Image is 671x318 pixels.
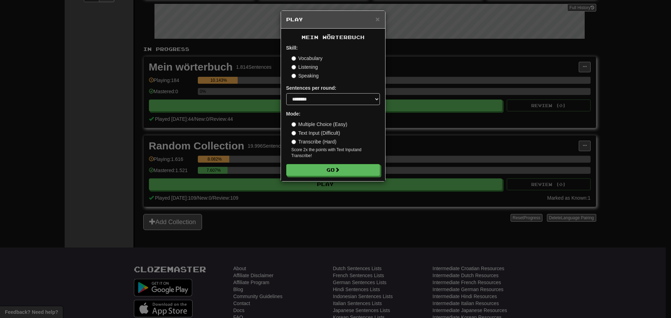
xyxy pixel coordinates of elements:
[302,34,365,40] span: Mein wörterbuch
[291,147,380,159] small: Score 2x the points with Text Input and Transcribe !
[291,122,296,127] input: Multiple Choice (Easy)
[286,16,380,23] h5: Play
[291,64,318,71] label: Listening
[291,72,319,79] label: Speaking
[286,45,298,51] strong: Skill:
[291,140,296,144] input: Transcribe (Hard)
[291,131,296,135] input: Text Input (Difficult)
[286,111,301,117] strong: Mode:
[286,84,337,91] label: Sentences per round:
[291,121,347,128] label: Multiple Choice (Easy)
[291,55,323,62] label: Vocabulary
[291,65,296,69] input: Listening
[291,130,340,136] label: Text Input (Difficult)
[375,15,380,23] span: ×
[291,74,296,78] input: Speaking
[375,15,380,23] button: Close
[291,56,296,61] input: Vocabulary
[291,138,337,145] label: Transcribe (Hard)
[286,164,380,176] button: Go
